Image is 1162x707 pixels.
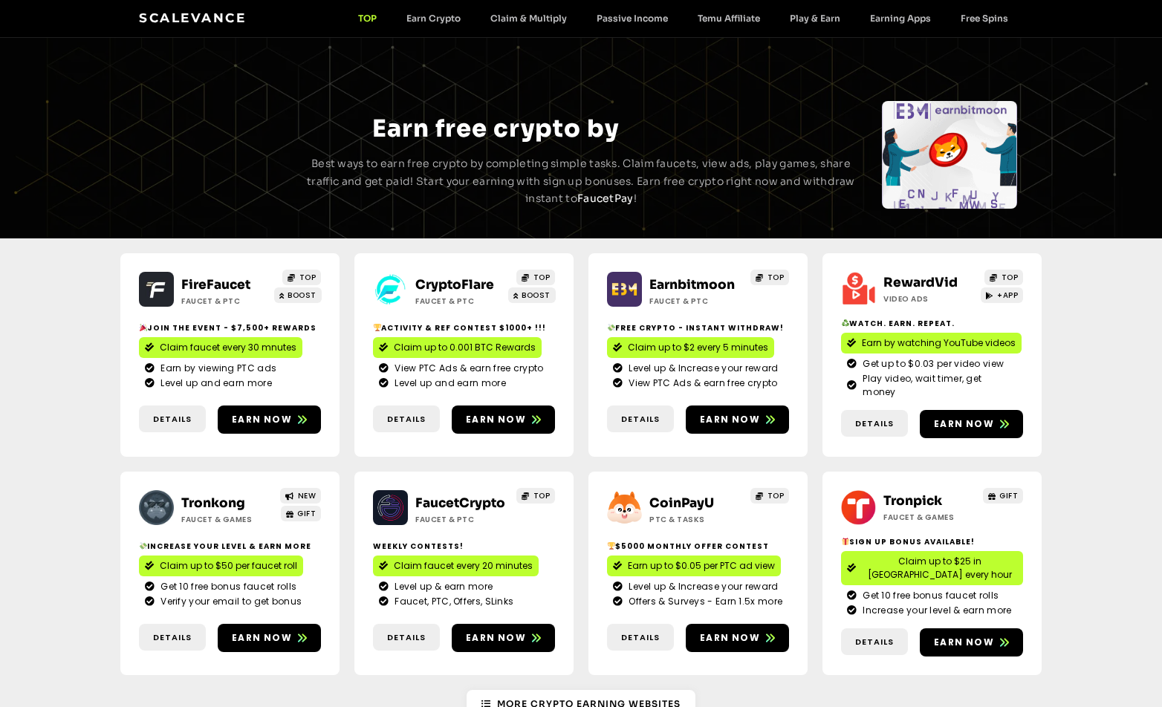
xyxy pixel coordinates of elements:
a: Tronpick [883,493,942,509]
a: Claim up to $2 every 5 minutes [607,337,774,358]
span: +APP [997,290,1018,301]
h2: Faucet & PTC [181,296,274,307]
a: TOP [984,270,1023,285]
a: Claim faucet every 30 mnutes [139,337,302,358]
a: FaucetCrypto [415,495,505,511]
a: Earn now [452,405,555,434]
a: Details [841,410,908,437]
span: Get 10 free bonus faucet rolls [859,589,999,602]
a: CryptoFlare [415,277,494,293]
span: Earn now [232,413,292,426]
span: Details [153,631,192,644]
span: Offers & Surveys - Earn 1.5x more [625,595,782,608]
h2: ptc & Tasks [649,514,742,525]
a: Claim up to $25 in [GEOGRAPHIC_DATA] every hour [841,551,1023,585]
span: Earn now [466,413,526,426]
a: Earn now [686,405,789,434]
span: Details [153,413,192,426]
a: Free Spins [946,13,1023,24]
h2: Faucet & Games [181,514,274,525]
a: Earn now [218,624,321,652]
a: CoinPayU [649,495,714,511]
a: Earn now [920,410,1023,438]
a: Details [841,628,908,656]
a: Details [373,624,440,651]
h2: Watch. Earn. Repeat. [841,318,1023,329]
span: Claim faucet every 30 mnutes [160,341,296,354]
h2: Faucet & PTC [415,296,508,307]
h2: Weekly contests! [373,541,555,552]
nav: Menu [343,13,1023,24]
img: 🎁 [842,538,849,545]
a: Earn Crypto [392,13,475,24]
a: Claim faucet every 20 minutes [373,555,539,576]
img: 🏆 [374,324,381,331]
span: Claim up to $50 per faucet roll [160,559,297,573]
span: Earn now [700,631,760,645]
span: BOOST [522,290,551,301]
a: Claim up to $50 per faucet roll [139,555,303,576]
span: Claim up to 0.001 BTC Rewards [394,341,536,354]
h2: $5000 Monthly Offer contest [607,541,789,552]
h2: Faucet & PTC [415,514,508,525]
img: 🏆 [608,542,615,550]
a: Earn now [218,405,321,434]
a: Scalevance [139,10,246,25]
img: 💸 [608,324,615,331]
span: View PTC Ads & earn free crypto [625,377,777,390]
span: Details [621,631,660,644]
span: Earn by viewing PTC ads [157,362,276,375]
span: TOP [1002,272,1019,283]
span: BOOST [288,290,317,301]
span: Earn now [232,631,292,645]
span: Get 10 free bonus faucet rolls [157,580,296,593]
span: Play video, wait timer, get money [859,372,1017,399]
h2: Faucet & PTC [649,296,742,307]
a: Play & Earn [775,13,855,24]
span: Earn now [466,631,526,645]
img: ♻️ [842,319,849,327]
div: Slides [145,101,280,209]
a: Earn now [686,624,789,652]
span: Details [387,413,426,426]
span: Earn free crypto by [372,114,619,143]
a: Earn now [920,628,1023,656]
a: TOP [516,270,555,285]
span: Level up & earn more [391,580,493,593]
a: Claim & Multiply [475,13,582,24]
a: Earnbitmoon [649,277,735,293]
a: RewardVid [883,275,958,290]
h2: Join the event - $7,500+ Rewards [139,322,321,333]
a: NEW [280,488,321,504]
span: Earn now [934,636,994,649]
span: TOP [767,490,785,501]
span: Details [387,631,426,644]
span: Level up and earn more [157,377,272,390]
h2: Video ads [883,293,976,304]
a: Details [607,405,674,433]
span: Claim up to $2 every 5 minutes [628,341,768,354]
span: TOP [767,272,785,283]
a: BOOST [508,287,556,303]
p: Best ways to earn free crypto by completing simple tasks. Claim faucets, view ads, play games, sh... [305,155,857,208]
span: Earn up to $0.05 per PTC ad view [628,559,775,573]
a: Earn up to $0.05 per PTC ad view [607,555,781,576]
a: Details [607,624,674,651]
span: Details [621,413,660,426]
span: Earn by watching YouTube videos [862,336,1016,350]
a: TOP [750,270,789,285]
span: Claim up to $25 in [GEOGRAPHIC_DATA] every hour [862,555,1017,581]
a: Earning Apps [855,13,946,24]
h2: Faucet & Games [883,512,976,523]
a: GIFT [983,488,1024,504]
img: 🎉 [140,324,147,331]
span: NEW [298,490,317,501]
span: Earn now [934,417,994,431]
a: FaucetPay [577,192,634,205]
a: Passive Income [582,13,683,24]
a: Temu Affiliate [683,13,775,24]
span: Level up & Increase your reward [625,362,778,375]
span: TOP [299,272,317,283]
a: TOP [516,488,555,504]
